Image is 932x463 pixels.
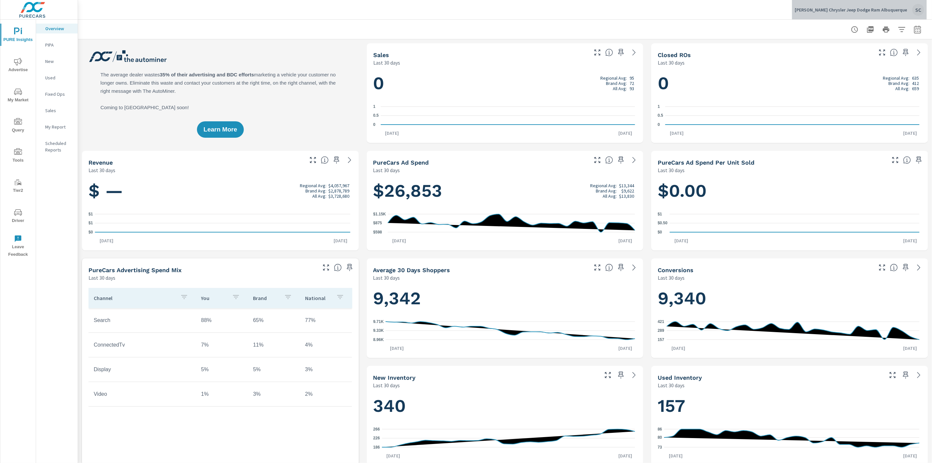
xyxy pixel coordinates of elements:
[890,49,898,56] span: Number of Repair Orders Closed by the selected dealership group over the selected time range. [So...
[901,262,911,273] span: Save this to your personalized report
[890,264,898,272] span: The number of dealer-specified goals completed by a visitor. [Source: This data is provided by th...
[253,295,279,301] p: Brand
[658,274,685,282] p: Last 30 days
[795,7,907,13] p: [PERSON_NAME] Chrysler Jeep Dodge Ram Albuquerque
[2,88,34,104] span: My Market
[300,361,352,378] td: 3%
[300,183,326,188] p: Regional Avg:
[895,86,909,91] p: All Avg:
[308,155,318,165] button: Make Fullscreen
[864,23,877,36] button: "Export Report to PDF"
[619,183,634,188] p: $13,344
[385,345,408,352] p: [DATE]
[658,230,662,234] text: $0
[88,267,182,273] h5: PureCars Advertising Spend Mix
[899,237,922,244] p: [DATE]
[2,118,34,134] span: Query
[373,221,382,226] text: $875
[614,345,637,352] p: [DATE]
[887,370,898,380] button: Make Fullscreen
[658,267,693,273] h5: Conversions
[381,130,404,136] p: [DATE]
[0,20,36,261] div: nav menu
[2,58,34,74] span: Advertise
[45,91,72,97] p: Fixed Ops
[600,75,627,81] p: Regional Avg:
[658,395,922,417] h1: 157
[36,24,78,33] div: Overview
[373,166,400,174] p: Last 30 days
[590,183,617,188] p: Regional Avg:
[331,155,342,165] span: Save this to your personalized report
[321,262,331,273] button: Make Fullscreen
[196,361,248,378] td: 5%
[629,155,639,165] a: See more details in report
[36,40,78,50] div: PIPA
[914,47,924,58] a: See more details in report
[592,47,603,58] button: Make Fullscreen
[616,262,626,273] span: Save this to your personalized report
[899,345,922,352] p: [DATE]
[899,130,922,136] p: [DATE]
[658,113,663,118] text: 0.5
[45,107,72,114] p: Sales
[616,370,626,380] span: Save this to your personalized report
[912,4,924,16] div: SC
[629,47,639,58] a: See more details in report
[658,329,664,333] text: 289
[658,51,691,58] h5: Closed ROs
[877,262,887,273] button: Make Fullscreen
[630,81,634,86] p: 72
[899,453,922,459] p: [DATE]
[45,124,72,130] p: My Report
[912,86,919,91] p: 659
[248,312,300,329] td: 65%
[890,155,901,165] button: Make Fullscreen
[664,453,687,459] p: [DATE]
[883,75,909,81] p: Regional Avg:
[36,56,78,66] div: New
[373,381,400,389] p: Last 30 days
[616,155,626,165] span: Save this to your personalized report
[88,386,196,402] td: Video
[605,49,613,56] span: Number of vehicles sold by the dealership over the selected date range. [Source: This data is sou...
[373,395,637,417] h1: 340
[329,188,350,193] p: $2,878,789
[373,436,380,441] text: 226
[665,130,688,136] p: [DATE]
[88,230,93,234] text: $0
[616,47,626,58] span: Save this to your personalized report
[619,193,634,199] p: $13,830
[895,23,908,36] button: Apply Filters
[2,148,34,164] span: Tools
[621,188,634,193] p: $9,622
[329,193,350,199] p: $3,728,680
[658,72,922,94] h1: 0
[2,28,34,44] span: PURE Insights
[658,122,660,127] text: 0
[88,312,196,329] td: Search
[197,121,243,138] button: Learn More
[592,262,603,273] button: Make Fullscreen
[196,386,248,402] td: 1%
[344,155,355,165] a: See more details in report
[373,337,384,342] text: 8.96K
[88,274,115,282] p: Last 30 days
[592,155,603,165] button: Make Fullscreen
[329,183,350,188] p: $4,057,967
[329,237,352,244] p: [DATE]
[373,267,450,273] h5: Average 30 Days Shoppers
[88,361,196,378] td: Display
[658,381,685,389] p: Last 30 days
[382,453,405,459] p: [DATE]
[373,212,386,216] text: $1.15K
[658,435,662,440] text: 80
[95,237,118,244] p: [DATE]
[373,374,416,381] h5: New Inventory
[603,370,613,380] button: Make Fullscreen
[373,72,637,94] h1: 0
[658,104,660,109] text: 1
[88,180,352,202] h1: $ —
[88,337,196,353] td: ConnectedTv
[630,86,634,91] p: 93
